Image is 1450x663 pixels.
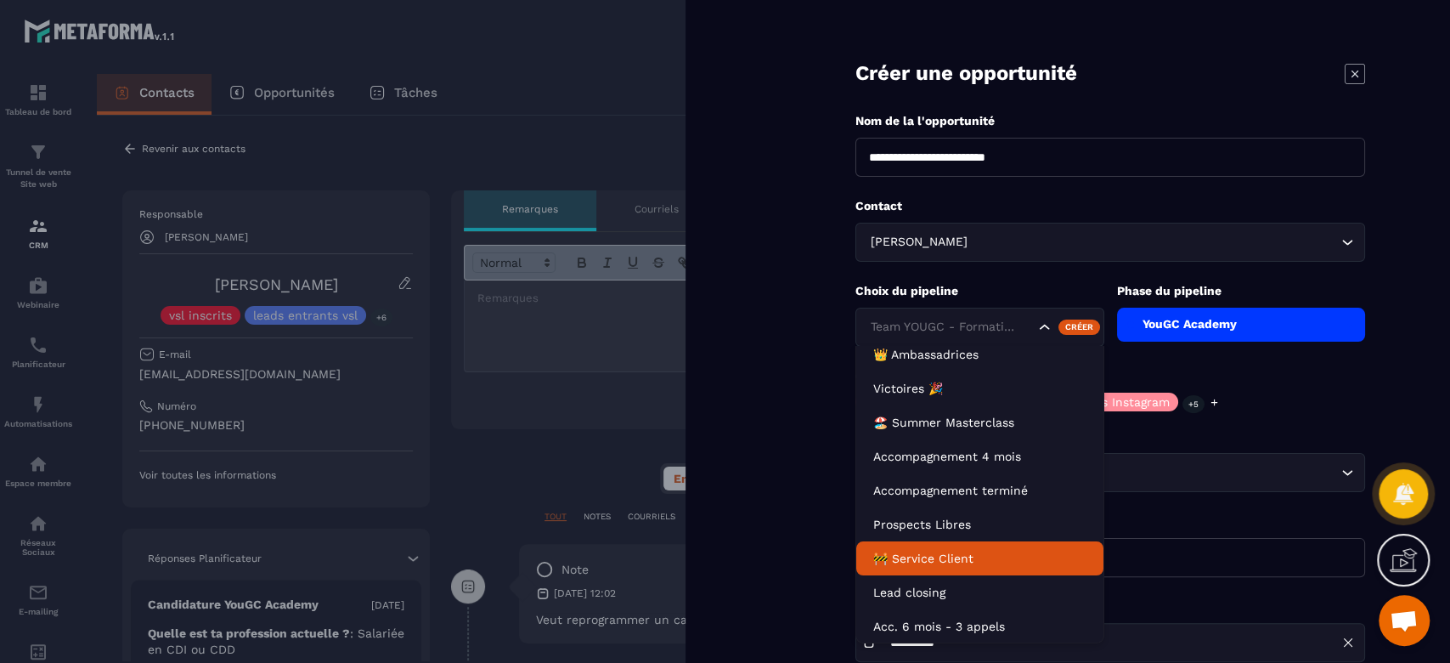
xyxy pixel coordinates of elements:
[855,113,1365,129] p: Nom de la l'opportunité
[855,428,1365,445] p: Produit
[971,233,1337,252] input: Search for option
[873,482,1086,499] p: Accompagnement terminé
[855,223,1365,262] div: Search for option
[1182,395,1205,413] p: +5
[855,598,1365,615] p: Date de fermeture
[873,618,1086,635] p: Acc. 6 mois - 3 appels
[1117,283,1366,299] p: Phase du pipeline
[855,453,1365,492] div: Search for option
[873,584,1086,601] p: Lead closing
[855,283,1104,299] p: Choix du pipeline
[873,550,1086,567] p: 🚧 Service Client
[855,513,1365,530] p: Montant
[873,516,1086,533] p: Prospects Libres
[1074,396,1170,408] p: Leads Instagram
[855,368,1365,384] p: Choix Étiquette
[873,380,1086,397] p: Victoires 🎉
[1058,320,1100,335] div: Créer
[1379,595,1430,646] div: Ouvrir le chat
[873,448,1086,465] p: Accompagnement 4 mois
[873,414,1086,431] p: 🏖️ Summer Masterclass
[866,318,1035,337] input: Search for option
[873,346,1086,363] p: 👑 Ambassadrices
[855,308,1104,347] div: Search for option
[855,198,1365,214] p: Contact
[866,233,971,252] span: [PERSON_NAME]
